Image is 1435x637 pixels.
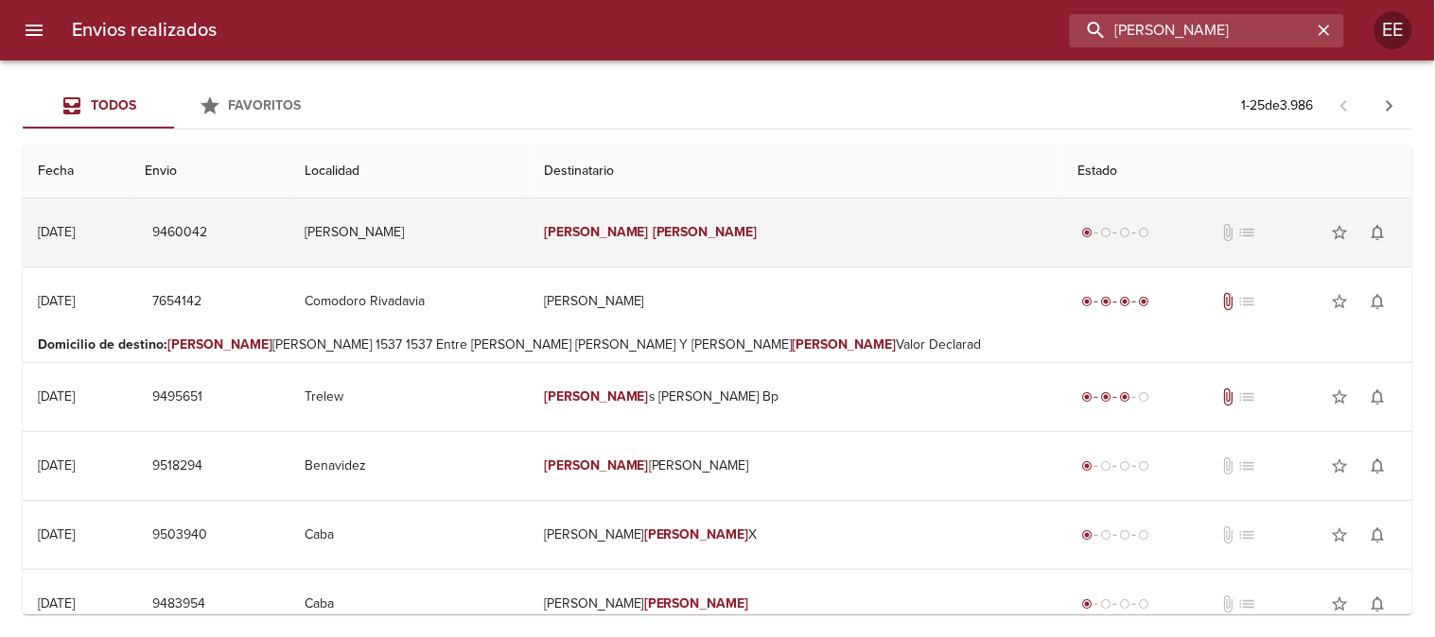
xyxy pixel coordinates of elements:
b: Domicilio de destino : [38,336,167,353]
span: radio_button_unchecked [1100,460,1111,472]
span: radio_button_checked [1119,391,1130,403]
th: Fecha [23,145,130,198]
div: Abrir información de usuario [1374,11,1412,49]
span: radio_button_checked [1081,598,1093,610]
em: [PERSON_NAME] [792,336,897,353]
span: radio_button_unchecked [1138,598,1149,610]
span: star_border [1331,525,1350,544]
div: Generado [1077,525,1153,544]
td: [PERSON_NAME] X [529,501,1062,569]
td: [PERSON_NAME] [529,432,1062,500]
span: radio_button_checked [1138,296,1149,307]
button: Activar notificaciones [1359,516,1397,554]
button: 9495651 [145,380,210,415]
span: Tiene documentos adjuntos [1218,387,1237,406]
span: notifications_none [1369,456,1388,475]
div: [DATE] [38,457,75,473]
td: Caba [289,501,529,569]
button: Agregar a favoritos [1321,378,1359,416]
span: 7654142 [152,290,201,314]
span: No tiene pedido asociado [1237,387,1256,406]
td: [PERSON_NAME] [289,198,529,267]
td: Comodoro Rivadavia [289,267,529,336]
button: 9503940 [145,518,215,553]
span: radio_button_unchecked [1138,460,1149,472]
em: [PERSON_NAME] [653,224,758,240]
td: Benavidez [289,432,529,500]
span: radio_button_checked [1081,227,1093,238]
span: 9503940 [152,524,207,547]
div: [DATE] [38,224,75,240]
button: Agregar a favoritos [1321,516,1359,554]
span: radio_button_checked [1081,391,1093,403]
span: radio_button_unchecked [1138,391,1149,403]
span: Pagina siguiente [1367,83,1412,129]
button: Agregar a favoritos [1321,214,1359,251]
button: Agregar a favoritos [1321,283,1359,320]
h6: Envios realizados [72,15,217,45]
span: No tiene pedido asociado [1237,292,1256,311]
th: Estado [1062,145,1412,198]
span: star_border [1331,292,1350,311]
em: [PERSON_NAME] [544,224,649,240]
p: [PERSON_NAME] 1537 1537 Entre [PERSON_NAME] [PERSON_NAME] Y [PERSON_NAME] Valor Declarad [38,336,1397,354]
span: No tiene pedido asociado [1237,223,1256,242]
span: star_border [1331,594,1350,613]
span: radio_button_checked [1081,460,1093,472]
button: Agregar a favoritos [1321,585,1359,623]
span: notifications_none [1369,594,1388,613]
td: s [PERSON_NAME] Bp [529,363,1062,431]
span: radio_button_unchecked [1119,529,1130,541]
div: [DATE] [38,526,75,542]
span: radio_button_unchecked [1138,529,1149,541]
button: Activar notificaciones [1359,585,1397,623]
div: Generado [1077,223,1153,242]
span: Todos [91,97,136,113]
span: notifications_none [1369,223,1388,242]
button: menu [11,8,57,53]
span: Favoritos [229,97,302,113]
span: notifications_none [1369,387,1388,406]
em: [PERSON_NAME] [644,595,749,611]
div: Tabs Envios [23,83,325,129]
span: star_border [1331,456,1350,475]
em: [PERSON_NAME] [544,388,649,405]
span: radio_button_unchecked [1138,227,1149,238]
div: Generado [1077,594,1153,613]
div: Entregado [1077,292,1153,311]
button: Activar notificaciones [1359,283,1397,320]
td: Trelew [289,363,529,431]
div: [DATE] [38,595,75,611]
span: radio_button_unchecked [1100,598,1111,610]
em: [PERSON_NAME] [644,526,749,542]
span: radio_button_checked [1081,529,1093,541]
div: EE [1374,11,1412,49]
button: Activar notificaciones [1359,214,1397,251]
span: radio_button_unchecked [1119,227,1130,238]
div: En viaje [1077,387,1153,406]
span: No tiene documentos adjuntos [1218,594,1237,613]
span: notifications_none [1369,292,1388,311]
span: radio_button_unchecked [1119,460,1130,472]
th: Destinatario [529,145,1062,198]
input: buscar [1070,14,1312,47]
span: radio_button_unchecked [1100,529,1111,541]
td: [PERSON_NAME] [529,267,1062,336]
span: No tiene pedido asociado [1237,594,1256,613]
span: No tiene pedido asociado [1237,525,1256,544]
span: radio_button_unchecked [1119,598,1130,610]
button: 9518294 [145,449,210,484]
button: Activar notificaciones [1359,447,1397,485]
div: [DATE] [38,293,75,309]
button: 7654142 [145,284,209,319]
span: radio_button_checked [1119,296,1130,307]
span: 9483954 [152,593,205,616]
em: [PERSON_NAME] [167,336,272,353]
p: 1 - 25 de 3.986 [1242,96,1314,115]
span: radio_button_checked [1081,296,1093,307]
button: Agregar a favoritos [1321,447,1359,485]
span: 9495651 [152,386,202,409]
span: 9460042 [152,221,207,245]
div: Generado [1077,456,1153,475]
button: Activar notificaciones [1359,378,1397,416]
